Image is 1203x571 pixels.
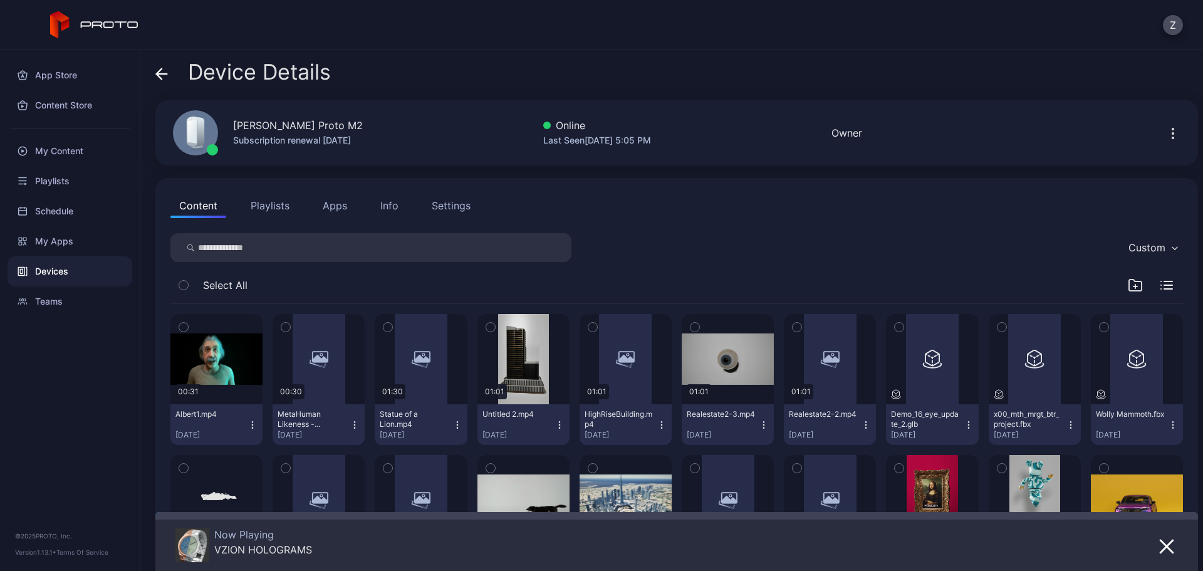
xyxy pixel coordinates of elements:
[886,404,978,445] button: Demo_16_eye_update_2.glb[DATE]
[1096,430,1168,440] div: [DATE]
[1091,404,1183,445] button: Wolly Mammoth.fbx[DATE]
[585,430,657,440] div: [DATE]
[380,409,449,429] div: Statue of a Lion.mp4
[1128,241,1165,254] div: Custom
[175,409,244,419] div: Albert1.mp4
[314,193,356,218] button: Apps
[380,430,452,440] div: [DATE]
[8,60,132,90] a: App Store
[1096,409,1165,419] div: Wolly Mammoth.fbx
[8,226,132,256] a: My Apps
[1163,15,1183,35] button: Z
[214,528,312,541] div: Now Playing
[477,404,570,445] button: Untitled 2.mp4[DATE]
[831,125,862,140] div: Owner
[423,193,479,218] button: Settings
[432,198,471,213] div: Settings
[278,409,346,429] div: MetaHuman Likeness - Albert Einstein. Facial Animation and Lip Sync TEST. #metahuman #likeness.mp4
[891,409,960,429] div: Demo_16_eye_update_2.glb
[170,404,263,445] button: Albert1.mp4[DATE]
[8,196,132,226] a: Schedule
[375,404,467,445] button: Statue of a Lion.mp4[DATE]
[789,430,861,440] div: [DATE]
[687,430,759,440] div: [DATE]
[233,133,363,148] div: Subscription renewal [DATE]
[372,193,407,218] button: Info
[543,133,651,148] div: Last Seen [DATE] 5:05 PM
[214,543,312,556] div: VZION HOLOGRAMS
[891,430,963,440] div: [DATE]
[242,193,298,218] button: Playlists
[994,409,1063,429] div: x00_mth_mrgt_btr_project.fbx
[789,409,858,419] div: Realestate2-2.mp4
[580,404,672,445] button: HighRiseBuilding.mp4[DATE]
[188,60,331,84] span: Device Details
[278,430,350,440] div: [DATE]
[543,118,651,133] div: Online
[994,430,1066,440] div: [DATE]
[989,404,1081,445] button: x00_mth_mrgt_btr_project.fbx[DATE]
[8,256,132,286] a: Devices
[482,409,551,419] div: Untitled 2.mp4
[15,531,125,541] div: © 2025 PROTO, Inc.
[1122,233,1183,262] button: Custom
[203,278,247,293] span: Select All
[8,90,132,120] a: Content Store
[170,193,226,218] button: Content
[8,136,132,166] a: My Content
[8,286,132,317] a: Teams
[175,430,247,440] div: [DATE]
[482,430,555,440] div: [DATE]
[15,548,56,556] span: Version 1.13.1 •
[233,118,363,133] div: [PERSON_NAME] Proto M2
[682,404,774,445] button: Realestate2-3.mp4[DATE]
[687,409,756,419] div: Realestate2-3.mp4
[784,404,876,445] button: Realestate2-2.mp4[DATE]
[56,548,108,556] a: Terms Of Service
[585,409,654,429] div: HighRiseBuilding.mp4
[380,198,398,213] div: Info
[273,404,365,445] button: MetaHuman Likeness - [PERSON_NAME]. Facial Animation and Lip Sync TEST. #metahuman #likeness.mp4[...
[8,166,132,196] a: Playlists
